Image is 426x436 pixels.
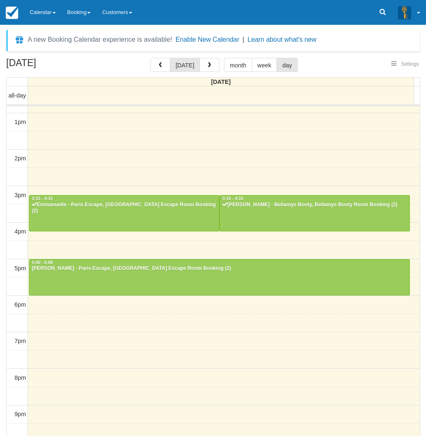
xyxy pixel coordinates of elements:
span: 3:15 - 4:15 [222,196,243,201]
span: 3:15 - 4:15 [32,196,53,201]
a: 5:00 - 6:00[PERSON_NAME] - Paris Escape, [GEOGRAPHIC_DATA] Escape Room Booking (2) [29,259,410,295]
button: day [276,58,297,72]
span: 7pm [14,338,26,344]
a: 3:15 - 4:15[PERSON_NAME] - Bellamys Booty, Bellamys Booty Room Booking (2) [219,195,410,231]
a: Learn about what's new [248,36,317,43]
span: [DATE] [211,79,231,85]
span: 5:00 - 6:00 [32,260,53,265]
button: Enable New Calendar [176,36,239,44]
span: 5pm [14,265,26,272]
div: [PERSON_NAME] - Paris Escape, [GEOGRAPHIC_DATA] Escape Room Booking (2) [31,265,407,272]
div: [PERSON_NAME] - Bellamys Booty, Bellamys Booty Room Booking (2) [222,202,407,208]
button: Settings [386,58,424,70]
span: 6pm [14,301,26,308]
span: 2pm [14,155,26,162]
a: 3:15 - 4:15Emmanuelle - Paris Escape, [GEOGRAPHIC_DATA] Escape Room Booking (2) [29,195,219,231]
div: A new Booking Calendar experience is available! [28,35,172,45]
span: all-day [9,92,26,99]
span: 8pm [14,374,26,381]
span: 9pm [14,411,26,417]
h2: [DATE] [6,58,111,73]
button: week [252,58,277,72]
span: 3pm [14,192,26,198]
img: A3 [398,6,411,19]
span: | [243,36,244,43]
button: month [224,58,252,72]
span: 1pm [14,119,26,125]
button: [DATE] [170,58,200,72]
img: checkfront-main-nav-mini-logo.png [6,7,18,19]
span: 4pm [14,228,26,235]
span: Settings [401,61,419,67]
div: Emmanuelle - Paris Escape, [GEOGRAPHIC_DATA] Escape Room Booking (2) [31,202,217,215]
